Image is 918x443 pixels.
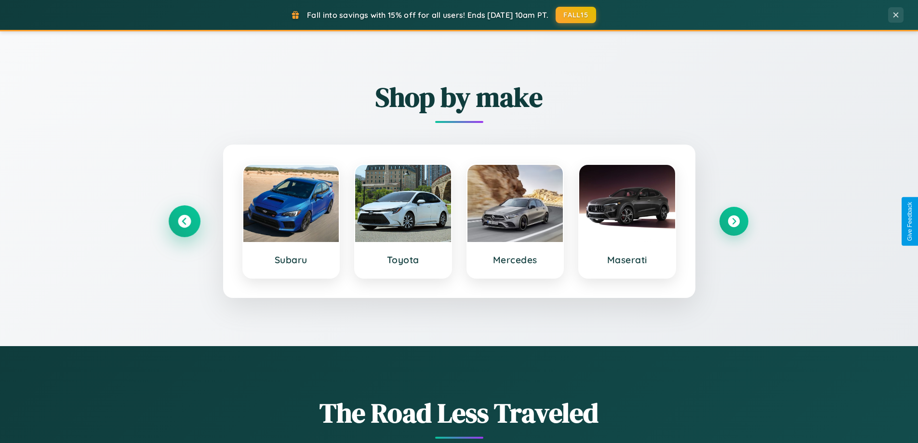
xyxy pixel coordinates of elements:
[307,10,548,20] span: Fall into savings with 15% off for all users! Ends [DATE] 10am PT.
[170,79,748,116] h2: Shop by make
[556,7,596,23] button: FALL15
[253,254,330,266] h3: Subaru
[170,394,748,431] h1: The Road Less Traveled
[589,254,665,266] h3: Maserati
[906,202,913,241] div: Give Feedback
[365,254,441,266] h3: Toyota
[477,254,554,266] h3: Mercedes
